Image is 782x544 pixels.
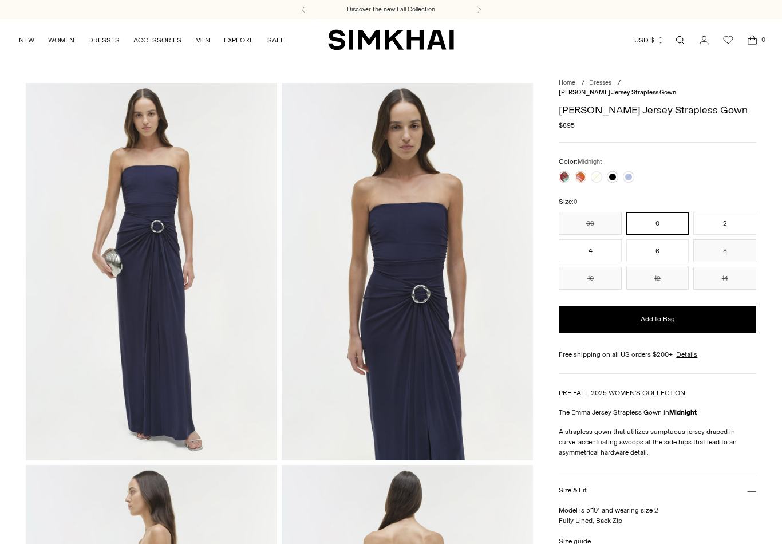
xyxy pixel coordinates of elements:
span: 0 [758,34,768,45]
div: / [618,78,621,88]
a: EXPLORE [224,27,254,53]
nav: breadcrumbs [559,78,756,97]
button: 10 [559,267,622,290]
span: Midnight [578,158,602,165]
button: 00 [559,212,622,235]
a: Home [559,79,575,86]
span: 0 [574,198,578,206]
p: A strapless gown that utilizes sumptuous jersey draped in curve-accentuating swoops at the side h... [559,427,756,458]
button: 12 [626,267,689,290]
div: / [582,78,584,88]
button: Size & Fit [559,476,756,506]
h1: [PERSON_NAME] Jersey Strapless Gown [559,105,756,115]
button: Add to Bag [559,306,756,333]
h3: Size & Fit [559,487,586,494]
button: 0 [626,212,689,235]
img: Emma Jersey Strapless Gown [26,83,277,460]
img: Emma Jersey Strapless Gown [282,83,533,460]
label: Color: [559,156,602,167]
a: Discover the new Fall Collection [347,5,435,14]
strong: Midnight [669,408,697,416]
button: 14 [693,267,756,290]
a: Dresses [589,79,611,86]
a: MEN [195,27,210,53]
button: 6 [626,239,689,262]
span: Add to Bag [641,314,675,324]
p: The Emma Jersey Strapless Gown in [559,407,756,417]
a: Go to the account page [693,29,716,52]
div: Free shipping on all US orders $200+ [559,349,756,360]
a: Wishlist [717,29,740,52]
a: Details [676,349,697,360]
a: ACCESSORIES [133,27,181,53]
a: Open search modal [669,29,692,52]
a: SIMKHAI [328,29,454,51]
span: $895 [559,120,575,131]
a: Open cart modal [741,29,764,52]
span: [PERSON_NAME] Jersey Strapless Gown [559,89,676,96]
button: 8 [693,239,756,262]
label: Size: [559,196,578,207]
a: SALE [267,27,285,53]
button: USD $ [634,27,665,53]
a: PRE FALL 2025 WOMEN'S COLLECTION [559,389,685,397]
button: 2 [693,212,756,235]
button: 4 [559,239,622,262]
a: WOMEN [48,27,74,53]
p: Model is 5'10" and wearing size 2 Fully Lined, Back Zip [559,505,756,526]
a: DRESSES [88,27,120,53]
a: NEW [19,27,34,53]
